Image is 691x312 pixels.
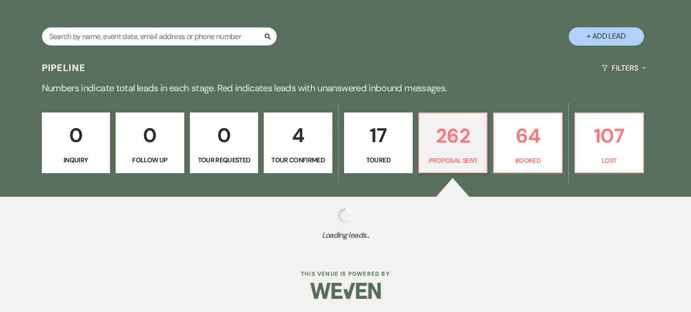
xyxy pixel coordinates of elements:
p: 262 [425,120,481,152]
a: 107Lost [574,112,644,174]
p: 107 [581,120,637,152]
a: 0Tour Requested [190,112,259,174]
p: 0 [122,120,178,151]
input: Search by name, event date, email address or phone number [42,27,277,46]
p: Lost [581,155,637,166]
a: 4Tour Confirmed [264,112,332,174]
p: Proposal Sent [425,155,481,166]
img: Weven Logo [310,274,381,307]
button: + Add Lead [569,27,644,46]
img: loading spinner [338,208,353,223]
a: 0Inquiry [42,112,110,174]
button: Filters [598,56,649,80]
p: 64 [500,120,556,152]
p: 0 [196,120,252,151]
p: 17 [350,120,407,151]
p: Tour Confirmed [270,155,326,165]
a: 0Follow Up [116,112,184,174]
a: 17Toured [344,112,413,174]
p: Toured [350,155,407,165]
p: 0 [48,120,104,151]
span: Loading leads... [35,230,657,241]
a: 262Proposal Sent [418,112,488,174]
p: Follow Up [122,155,178,165]
p: Numbers indicate total leads in each stage. Red indicates leads with unanswered inbound messages. [7,80,684,96]
p: Tour Requested [196,155,252,165]
p: Booked [500,155,556,166]
a: 64Booked [493,112,563,174]
h3: Pipeline [42,61,86,74]
p: Inquiry [48,155,104,165]
p: 4 [270,120,326,151]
